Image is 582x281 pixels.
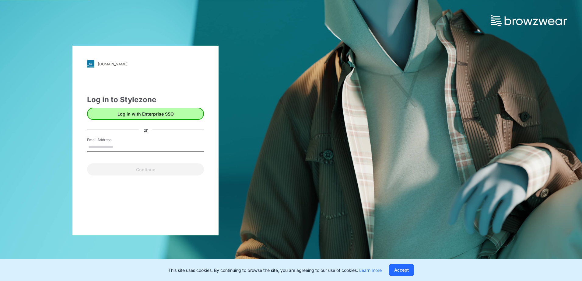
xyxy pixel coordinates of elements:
[87,60,204,68] a: [DOMAIN_NAME]
[87,94,204,105] div: Log in to Stylezone
[168,267,382,273] p: This site uses cookies. By continuing to browse the site, you are agreeing to our use of cookies.
[359,268,382,273] a: Learn more
[87,137,130,143] label: Email Address
[98,62,128,66] div: [DOMAIN_NAME]
[87,60,94,68] img: svg+xml;base64,PHN2ZyB3aWR0aD0iMjgiIGhlaWdodD0iMjgiIHZpZXdCb3g9IjAgMCAyOCAyOCIgZmlsbD0ibm9uZSIgeG...
[87,108,204,120] button: Log in with Enterprise SSO
[389,264,414,276] button: Accept
[491,15,567,26] img: browzwear-logo.73288ffb.svg
[139,127,153,133] div: or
